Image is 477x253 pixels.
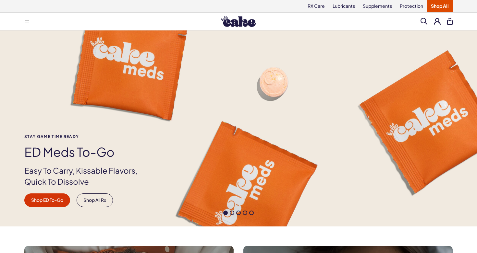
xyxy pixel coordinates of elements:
[24,193,70,207] a: Shop ED To-Go
[221,16,256,27] img: Hello Cake
[24,165,148,187] p: Easy To Carry, Kissable Flavors, Quick To Dissolve
[24,134,148,139] span: Stay Game time ready
[24,145,148,159] h1: ED Meds to-go
[77,193,113,207] a: Shop All Rx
